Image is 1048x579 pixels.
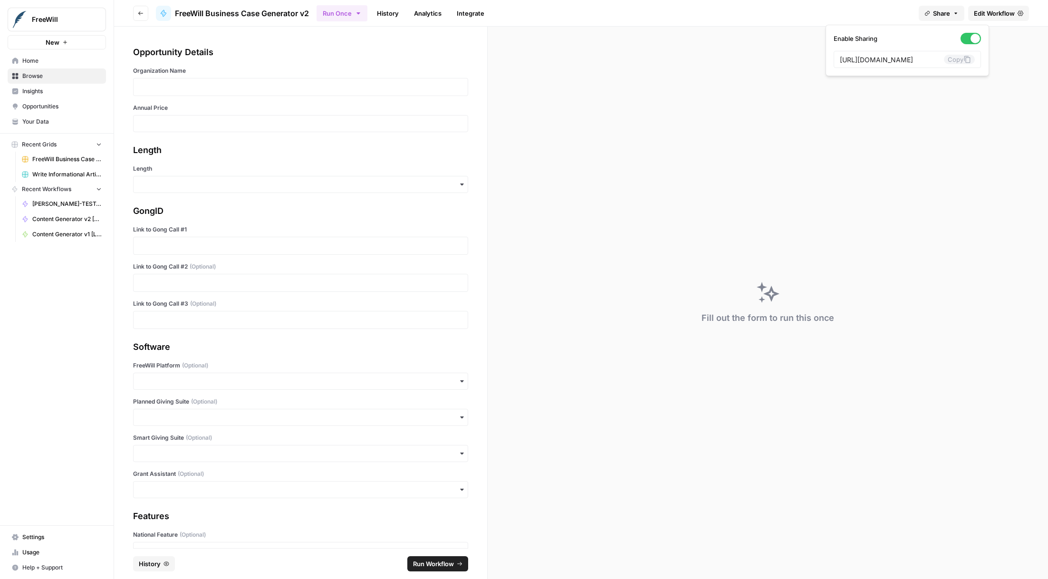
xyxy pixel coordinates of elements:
[22,102,102,111] span: Opportunities
[133,531,468,539] label: National Feature
[133,510,468,523] div: Features
[22,140,57,149] span: Recent Grids
[834,33,981,44] label: Enable Sharing
[8,68,106,84] a: Browse
[8,182,106,196] button: Recent Workflows
[133,397,468,406] label: Planned Giving Suite
[32,155,102,164] span: FreeWill Business Case Generator v2 Grid
[156,6,309,21] a: FreeWill Business Case Generator v2
[133,299,468,308] label: Link to Gong Call #3
[133,164,468,173] label: Length
[22,548,102,557] span: Usage
[133,144,468,157] div: Length
[18,167,106,182] a: Write Informational Articles
[18,227,106,242] a: Content Generator v1 [LIVE]
[22,72,102,80] span: Browse
[133,225,468,234] label: Link to Gong Call #1
[133,46,468,59] div: Opportunity Details
[32,15,89,24] span: FreeWill
[8,8,106,31] button: Workspace: FreeWill
[8,35,106,49] button: New
[46,38,59,47] span: New
[8,560,106,575] button: Help + Support
[968,6,1029,21] a: Edit Workflow
[32,215,102,223] span: Content Generator v2 [BETA]
[18,152,106,167] a: FreeWill Business Case Generator v2 Grid
[413,559,454,569] span: Run Workflow
[18,212,106,227] a: Content Generator v2 [BETA]
[32,200,102,208] span: [PERSON_NAME]-TEST-Content Generator v2 [DRAFT]
[8,114,106,129] a: Your Data
[8,53,106,68] a: Home
[32,170,102,179] span: Write Informational Articles
[8,99,106,114] a: Opportunities
[317,5,367,21] button: Run Once
[944,55,975,64] button: Copy
[22,563,102,572] span: Help + Support
[22,87,102,96] span: Insights
[191,397,217,406] span: (Optional)
[133,340,468,354] div: Software
[702,311,834,325] div: Fill out the form to run this once
[451,6,490,21] a: Integrate
[22,533,102,541] span: Settings
[190,262,216,271] span: (Optional)
[133,67,468,75] label: Organization Name
[133,104,468,112] label: Annual Price
[8,545,106,560] a: Usage
[133,204,468,218] div: GongID
[407,556,468,571] button: Run Workflow
[133,434,468,442] label: Smart Giving Suite
[919,6,964,21] button: Share
[175,8,309,19] span: FreeWill Business Case Generator v2
[22,117,102,126] span: Your Data
[8,530,106,545] a: Settings
[133,262,468,271] label: Link to Gong Call #2
[11,11,28,28] img: FreeWill Logo
[18,196,106,212] a: [PERSON_NAME]-TEST-Content Generator v2 [DRAFT]
[974,9,1015,18] span: Edit Workflow
[190,299,216,308] span: (Optional)
[933,9,950,18] span: Share
[133,361,468,370] label: FreeWill Platform
[408,6,447,21] a: Analytics
[139,559,161,569] span: History
[826,25,989,76] div: Share
[22,57,102,65] span: Home
[133,470,468,478] label: Grant Assistant
[8,137,106,152] button: Recent Grids
[186,434,212,442] span: (Optional)
[8,84,106,99] a: Insights
[371,6,404,21] a: History
[133,556,175,571] button: History
[180,531,206,539] span: (Optional)
[178,470,204,478] span: (Optional)
[32,230,102,239] span: Content Generator v1 [LIVE]
[182,361,208,370] span: (Optional)
[22,185,71,193] span: Recent Workflows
